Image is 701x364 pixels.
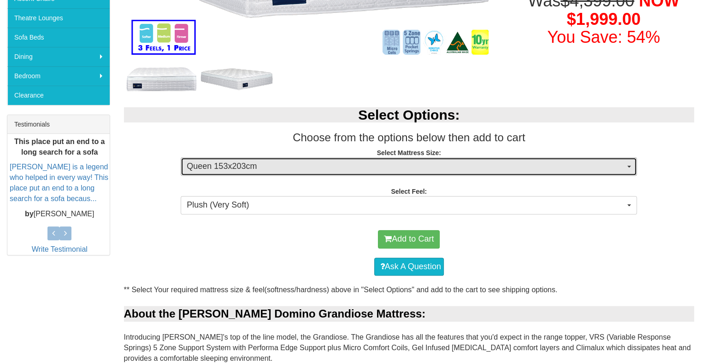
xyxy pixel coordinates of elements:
[377,149,441,156] strong: Select Mattress Size:
[10,163,108,202] a: [PERSON_NAME] is a legend who helped in every way! This place put an end to a long search for a s...
[7,8,110,28] a: Theatre Lounges
[7,115,110,134] div: Testimonials
[7,66,110,86] a: Bedroom
[181,196,637,214] button: Plush (Very Soft)
[7,86,110,105] a: Clearance
[25,210,34,218] b: by
[14,138,105,156] b: This place put an end to a long search for a sofa
[7,47,110,66] a: Dining
[32,245,88,253] a: Write Testimonial
[124,306,695,322] div: About the [PERSON_NAME] Domino Grandiose Mattress:
[358,107,459,122] b: Select Options:
[374,258,444,276] a: Ask A Question
[187,161,625,173] span: Queen 153x203cm
[391,188,427,195] strong: Select Feel:
[547,28,660,46] font: You Save: 54%
[378,230,440,248] button: Add to Cart
[7,28,110,47] a: Sofa Beds
[10,209,110,220] p: [PERSON_NAME]
[187,199,625,211] span: Plush (Very Soft)
[124,132,695,144] h3: Choose from the options below then add to cart
[181,157,637,176] button: Queen 153x203cm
